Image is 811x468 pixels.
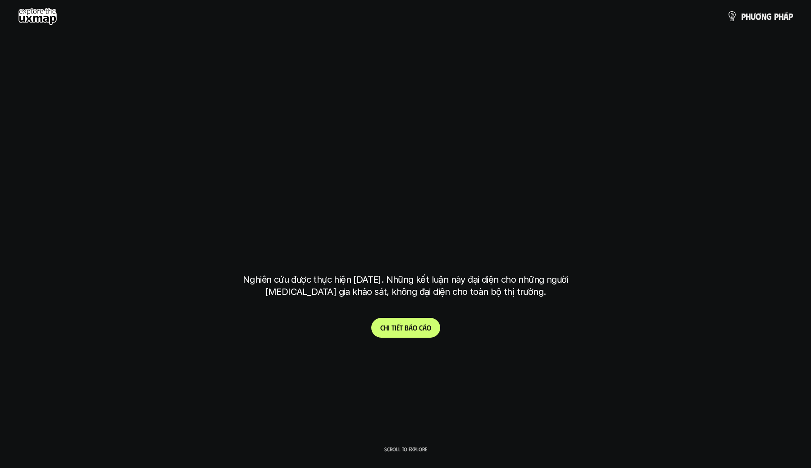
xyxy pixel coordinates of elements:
[245,227,566,265] h1: tại [GEOGRAPHIC_DATA]
[405,323,409,332] span: b
[761,11,766,21] span: n
[371,318,440,338] a: Chitiếtbáocáo
[419,323,423,332] span: c
[756,11,761,21] span: ơ
[400,323,403,332] span: t
[751,11,756,21] span: ư
[423,323,427,332] span: á
[409,323,413,332] span: á
[784,11,788,21] span: á
[774,11,779,21] span: p
[388,323,390,332] span: i
[427,323,431,332] span: o
[746,11,751,21] span: h
[727,7,793,25] a: phươngpháp
[395,323,396,332] span: i
[380,323,384,332] span: C
[384,446,427,452] p: Scroll to explore
[788,11,793,21] span: p
[779,11,784,21] span: h
[374,133,443,143] h6: Kết quả nghiên cứu
[392,323,395,332] span: t
[741,11,746,21] span: p
[396,323,400,332] span: ế
[766,11,772,21] span: g
[384,323,388,332] span: h
[413,323,417,332] span: o
[241,156,570,193] h1: phạm vi công việc của
[237,274,574,298] p: Nghiên cứu được thực hiện [DATE]. Những kết luận này đại diện cho những người [MEDICAL_DATA] gia ...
